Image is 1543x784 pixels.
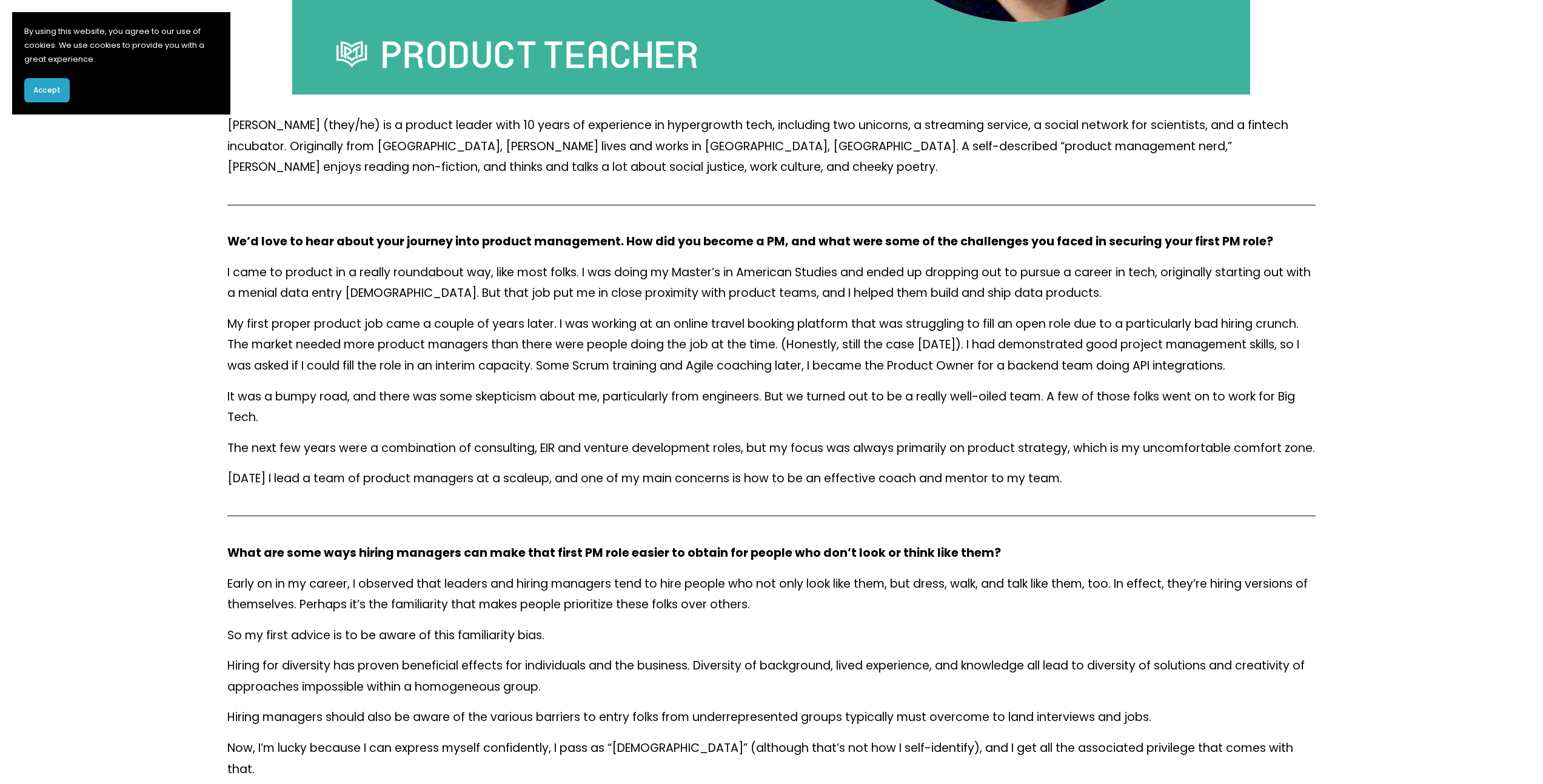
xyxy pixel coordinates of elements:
[227,314,1315,377] p: My first proper product job came a couple of years later. I was working at an online travel booki...
[227,707,1315,728] p: Hiring managers should also be aware of the various barriers to entry folks from underrepresented...
[227,574,1315,616] p: Early on in my career, I observed that leaders and hiring managers tend to hire people who not on...
[227,656,1315,697] p: Hiring for diversity has proven beneficial effects for individuals and the business. Diversity of...
[24,24,218,66] p: By using this website, you agree to our use of cookies. We use cookies to provide you with a grea...
[227,115,1315,178] p: [PERSON_NAME] (they/he) is a product leader with 10 years of experience in hypergrowth tech, incl...
[33,85,61,96] span: Accept
[227,545,1001,561] strong: What are some ways hiring managers can make that first PM role easier to obtain for people who do...
[227,438,1315,459] p: The next few years were a combination of consulting, EIR and venture development roles, but my fo...
[24,78,70,102] button: Accept
[227,233,1273,250] strong: We’d love to hear about your journey into product management. How did you become a PM, and what w...
[227,387,1315,428] p: It was a bumpy road, and there was some skepticism about me, particularly from engineers. But we ...
[227,262,1315,304] p: I came to product in a really roundabout way, like most folks. I was doing my Master’s in America...
[12,12,230,115] section: Cookie banner
[227,625,1315,646] p: So my first advice is to be aware of this familiarity bias.
[227,468,1315,490] p: [DATE] I lead a team of product managers at a scaleup, and one of my main concerns is how to be a...
[227,738,1315,780] p: Now, I’m lucky because I can express myself confidently, I pass as “[DEMOGRAPHIC_DATA]” (although...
